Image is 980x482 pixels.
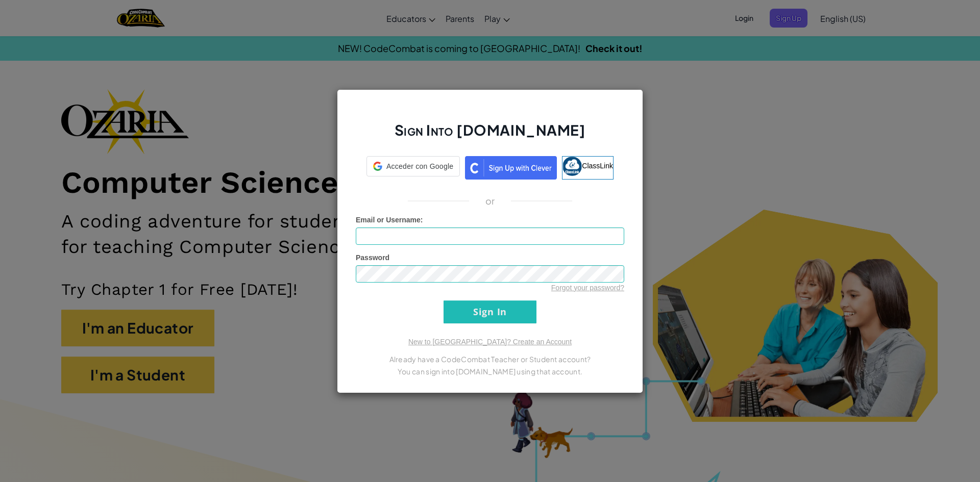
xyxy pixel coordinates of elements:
[551,284,624,292] a: Forgot your password?
[356,353,624,365] p: Already have a CodeCombat Teacher or Student account?
[408,338,572,346] a: New to [GEOGRAPHIC_DATA]? Create an Account
[356,215,423,225] label: :
[366,156,460,176] div: Acceder con Google
[582,161,613,169] span: ClassLink
[356,253,389,262] span: Password
[356,120,624,150] h2: Sign Into [DOMAIN_NAME]
[485,195,495,207] p: or
[562,157,582,176] img: classlink-logo-small.png
[465,156,557,180] img: clever_sso_button@2x.png
[356,216,421,224] span: Email or Username
[356,365,624,377] p: You can sign into [DOMAIN_NAME] using that account.
[444,300,536,323] input: Sign In
[366,156,460,180] a: Acceder con Google
[386,161,453,171] span: Acceder con Google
